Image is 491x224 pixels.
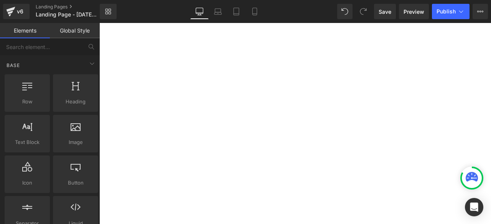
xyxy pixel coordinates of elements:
[245,4,264,19] a: Mobile
[432,4,470,19] button: Publish
[379,8,391,16] span: Save
[55,98,96,106] span: Heading
[36,4,112,10] a: Landing Pages
[437,8,456,15] span: Publish
[356,4,371,19] button: Redo
[55,179,96,187] span: Button
[7,138,48,146] span: Text Block
[227,4,245,19] a: Tablet
[465,198,483,216] div: Open Intercom Messenger
[36,11,98,18] span: Landing Page - [DATE] 13:53:24
[7,98,48,106] span: Row
[404,8,424,16] span: Preview
[337,4,353,19] button: Undo
[6,62,21,69] span: Base
[3,4,30,19] a: v6
[55,138,96,146] span: Image
[209,4,227,19] a: Laptop
[15,7,25,16] div: v6
[190,4,209,19] a: Desktop
[399,4,429,19] a: Preview
[100,4,117,19] a: New Library
[50,23,100,38] a: Global Style
[473,4,488,19] button: More
[7,179,48,187] span: Icon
